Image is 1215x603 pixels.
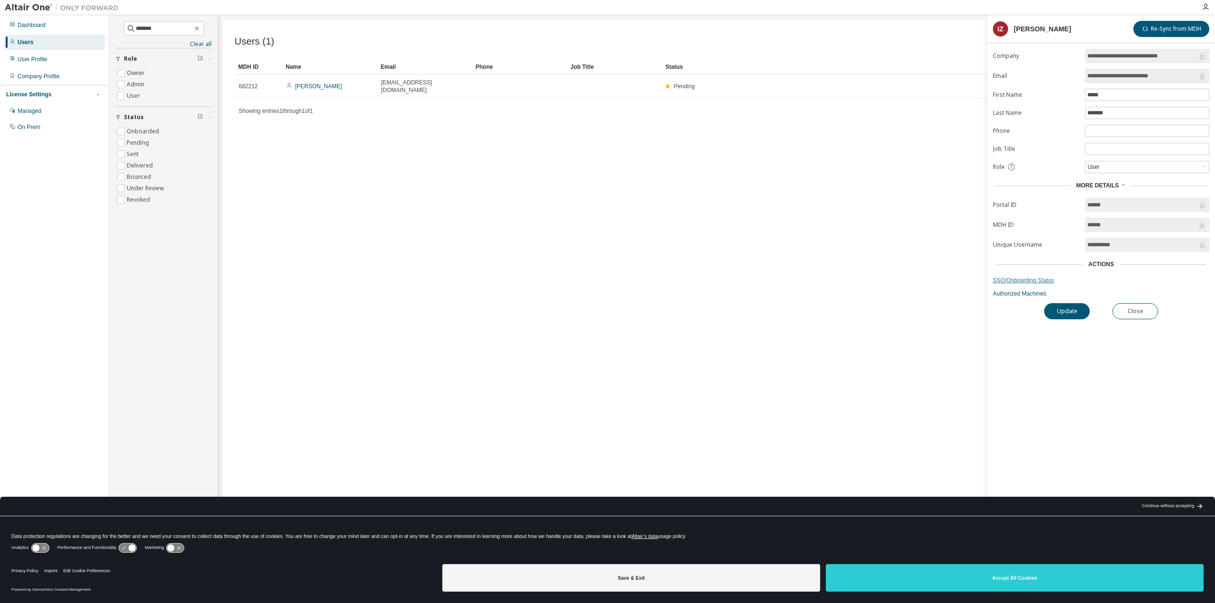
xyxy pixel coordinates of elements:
label: Admin [127,79,146,90]
div: User Profile [18,56,47,63]
label: Onboarded [127,126,161,137]
label: First Name [993,91,1079,99]
a: SSO/Onboarding Status [993,277,1209,284]
label: Delivered [127,160,155,171]
label: User [127,90,142,102]
div: Email [381,59,468,74]
label: Company [993,52,1079,60]
div: License Settings [6,91,51,98]
label: Unique Username [993,241,1079,249]
label: Job Title [993,145,1079,153]
div: Managed [18,107,41,115]
label: Sent [127,148,140,160]
label: Portal ID [993,201,1079,209]
div: IZ [993,21,1008,37]
div: Job Title [570,59,658,74]
span: Pending [674,83,695,90]
div: Name [286,59,373,74]
div: Users [18,38,33,46]
span: Users (1) [234,36,274,47]
div: User [1085,161,1209,173]
span: 682212 [239,83,258,90]
div: MDH ID [238,59,278,74]
label: Pending [127,137,151,148]
span: Clear filter [197,113,203,121]
label: MDH ID [993,221,1079,229]
div: On Prem [18,123,40,131]
div: Company Profile [18,73,60,80]
span: [EMAIL_ADDRESS][DOMAIN_NAME] [381,79,467,94]
span: Status [124,113,144,121]
img: Altair One [5,3,123,12]
label: Email [993,72,1079,80]
span: Role [993,163,1005,171]
span: Clear filter [197,55,203,63]
button: Update [1044,303,1090,319]
div: Status [665,59,1150,74]
a: Authorized Machines [993,290,1209,297]
div: User [1086,162,1101,172]
label: Revoked [127,194,152,205]
button: Close [1112,303,1158,319]
div: Dashboard [18,21,46,29]
span: Role [124,55,137,63]
label: Last Name [993,109,1079,117]
div: Phone [476,59,563,74]
label: Under Review [127,183,166,194]
button: Status [115,107,212,128]
label: Owner [127,67,147,79]
label: Bounced [127,171,153,183]
div: Actions [1088,260,1114,268]
button: Re-Sync from MDH [1133,21,1209,37]
div: [PERSON_NAME] [1014,25,1071,33]
button: Role [115,48,212,69]
a: [PERSON_NAME] [295,83,342,90]
a: Clear all [115,40,212,48]
span: Showing entries 1 through 1 of 1 [239,108,313,114]
label: Phone [993,127,1079,135]
span: More Details [1076,182,1119,189]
